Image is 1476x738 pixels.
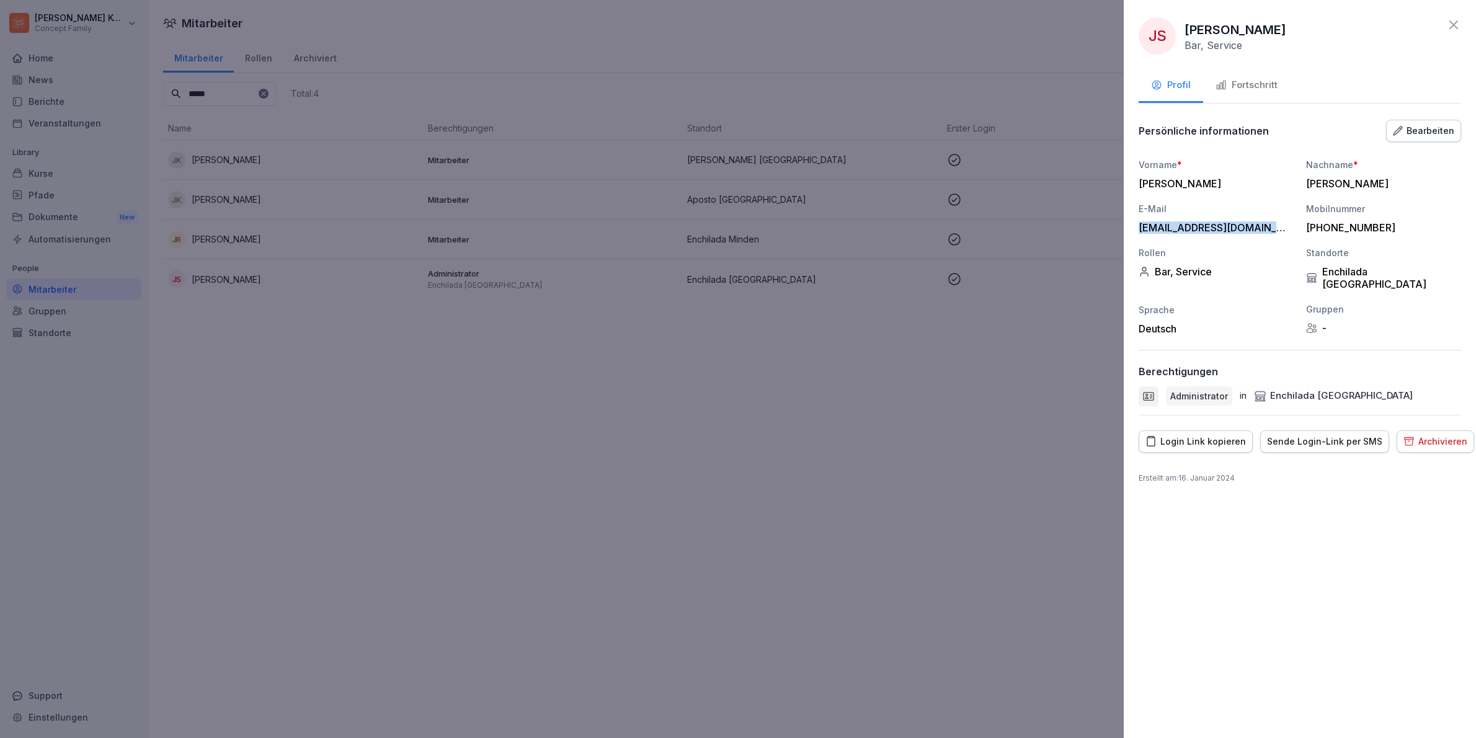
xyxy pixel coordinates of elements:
[1306,322,1461,334] div: -
[1185,20,1286,39] p: [PERSON_NAME]
[1139,473,1461,484] p: Erstellt am : 16. Januar 2024
[1306,265,1461,290] div: Enchilada [GEOGRAPHIC_DATA]
[1139,177,1287,190] div: [PERSON_NAME]
[1240,389,1247,403] p: in
[1216,78,1278,92] div: Fortschritt
[1139,430,1253,453] button: Login Link kopieren
[1393,124,1454,138] div: Bearbeiten
[1267,435,1382,448] div: Sende Login-Link per SMS
[1254,389,1413,403] div: Enchilada [GEOGRAPHIC_DATA]
[1139,158,1294,171] div: Vorname
[1306,177,1455,190] div: [PERSON_NAME]
[1306,221,1455,234] div: [PHONE_NUMBER]
[1139,221,1287,234] div: [EMAIL_ADDRESS][DOMAIN_NAME]
[1403,435,1467,448] div: Archivieren
[1185,39,1242,51] p: Bar, Service
[1151,78,1191,92] div: Profil
[1139,125,1269,137] p: Persönliche informationen
[1139,246,1294,259] div: Rollen
[1139,303,1294,316] div: Sprache
[1306,246,1461,259] div: Standorte
[1139,365,1218,378] p: Berechtigungen
[1139,69,1203,103] button: Profil
[1139,265,1294,278] div: Bar, Service
[1139,322,1294,335] div: Deutsch
[1145,435,1246,448] div: Login Link kopieren
[1306,202,1461,215] div: Mobilnummer
[1386,120,1461,142] button: Bearbeiten
[1306,303,1461,316] div: Gruppen
[1170,389,1228,402] p: Administrator
[1139,17,1176,55] div: JS
[1203,69,1290,103] button: Fortschritt
[1306,158,1461,171] div: Nachname
[1397,430,1474,453] button: Archivieren
[1260,430,1389,453] button: Sende Login-Link per SMS
[1139,202,1294,215] div: E-Mail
